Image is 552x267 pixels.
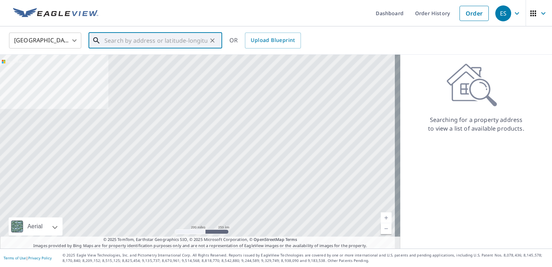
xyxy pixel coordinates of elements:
[460,6,489,21] a: Order
[13,8,98,19] img: EV Logo
[4,256,52,260] p: |
[207,35,217,46] button: Clear
[254,237,284,242] a: OpenStreetMap
[28,255,52,260] a: Privacy Policy
[103,237,297,243] span: © 2025 TomTom, Earthstar Geographics SIO, © 2025 Microsoft Corporation, ©
[62,253,548,263] p: © 2025 Eagle View Technologies, Inc. and Pictometry International Corp. All Rights Reserved. Repo...
[251,36,295,45] span: Upload Blueprint
[495,5,511,21] div: ES
[245,33,301,48] a: Upload Blueprint
[229,33,301,48] div: OR
[9,30,81,51] div: [GEOGRAPHIC_DATA]
[9,217,62,236] div: Aerial
[381,212,392,223] a: Current Level 5, Zoom In
[381,223,392,234] a: Current Level 5, Zoom Out
[104,30,207,51] input: Search by address or latitude-longitude
[4,255,26,260] a: Terms of Use
[25,217,45,236] div: Aerial
[428,115,525,133] p: Searching for a property address to view a list of available products.
[285,237,297,242] a: Terms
